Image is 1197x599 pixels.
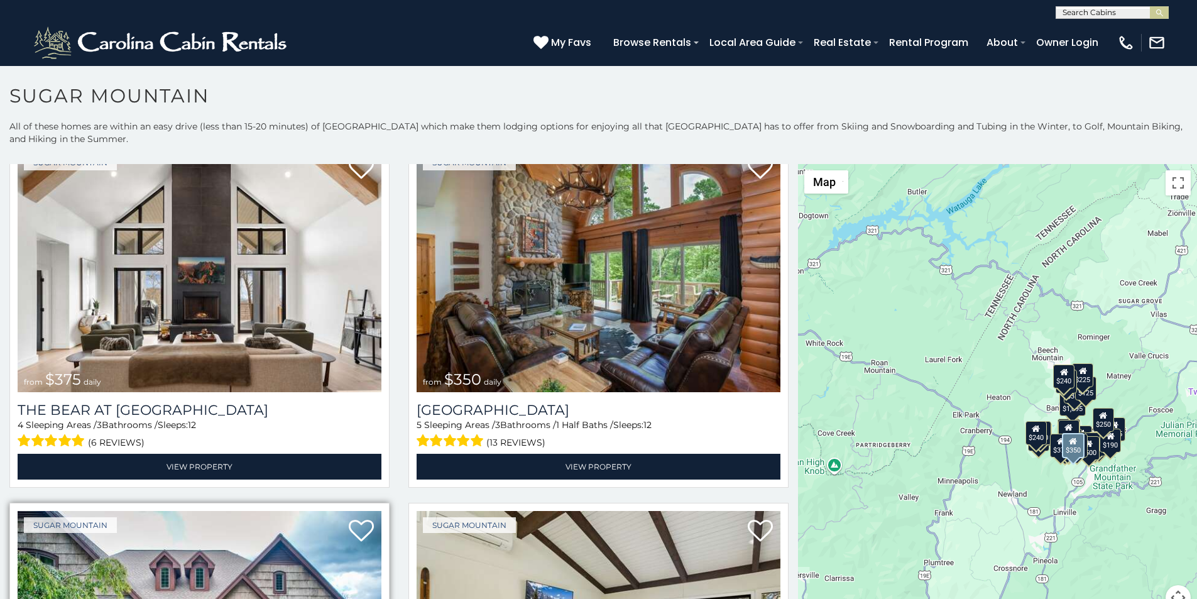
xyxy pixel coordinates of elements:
span: from [423,377,442,387]
a: Add to favorites [349,156,374,182]
span: from [24,377,43,387]
a: Owner Login [1030,31,1105,53]
span: My Favs [551,35,591,50]
img: Grouse Moor Lodge [417,148,780,392]
div: Sleeping Areas / Bathrooms / Sleeps: [18,419,381,451]
a: The Bear At Sugar Mountain from $375 daily [18,148,381,392]
span: (13 reviews) [486,434,545,451]
div: $200 [1071,426,1092,449]
a: Add to favorites [748,156,773,182]
div: Sleeping Areas / Bathrooms / Sleeps: [417,419,780,451]
span: $350 [444,370,481,388]
a: Sugar Mountain [423,517,516,533]
div: $225 [1073,363,1094,387]
span: daily [84,377,101,387]
a: Rental Program [883,31,975,53]
span: Map [813,175,836,189]
a: My Favs [533,35,594,51]
div: $190 [1058,419,1079,442]
a: About [980,31,1024,53]
span: daily [484,377,501,387]
img: phone-regular-white.png [1117,34,1135,52]
a: View Property [18,454,381,480]
div: $250 [1093,408,1114,432]
span: 1 Half Baths / [556,419,613,431]
img: White-1-2.png [31,24,292,62]
div: $240 [1025,421,1047,445]
a: The Bear At [GEOGRAPHIC_DATA] [18,402,381,419]
div: $300 [1058,420,1079,444]
a: Grouse Moor Lodge from $350 daily [417,148,780,392]
span: 12 [643,419,652,431]
div: $350 [1062,433,1085,458]
img: The Bear At Sugar Mountain [18,148,381,392]
div: $195 [1085,432,1106,456]
a: Add to favorites [349,519,374,545]
button: Change map style [804,170,848,194]
div: $375 [1051,434,1072,458]
span: (6 reviews) [88,434,145,451]
h3: The Bear At Sugar Mountain [18,402,381,419]
div: $125 [1075,376,1096,400]
span: 12 [188,419,196,431]
a: Local Area Guide [703,31,802,53]
a: [GEOGRAPHIC_DATA] [417,402,780,419]
div: $1,095 [1059,392,1086,416]
div: $155 [1104,417,1125,441]
a: Real Estate [807,31,877,53]
span: $375 [45,370,81,388]
div: $240 [1054,365,1075,388]
div: $500 [1078,436,1100,460]
span: 4 [18,419,23,431]
a: Sugar Mountain [24,517,117,533]
button: Toggle fullscreen view [1166,170,1191,195]
img: mail-regular-white.png [1148,34,1166,52]
span: 3 [495,419,500,431]
a: Add to favorites [748,519,773,545]
span: 3 [97,419,102,431]
span: 5 [417,419,422,431]
a: Browse Rentals [607,31,697,53]
h3: Grouse Moor Lodge [417,402,780,419]
a: View Property [417,454,780,480]
div: $190 [1100,429,1122,453]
